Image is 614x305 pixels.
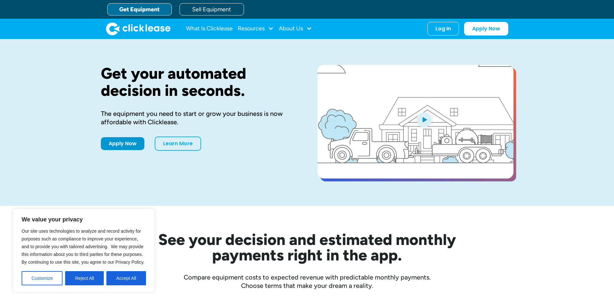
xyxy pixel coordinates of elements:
span: Our site uses technologies to analyze and record activity for purposes such as compliance to impr... [22,229,144,265]
img: Blue play button logo on a light blue circular background [415,110,433,128]
div: About Us [279,22,312,35]
a: Get Equipment [107,3,172,15]
h2: See your decision and estimated monthly payments right in the app. [127,232,488,263]
button: Customize [22,271,63,285]
img: Clicklease logo [106,22,171,35]
button: Reject All [65,271,104,285]
div: Resources [238,22,274,35]
a: Apply Now [101,137,144,150]
h1: Get your automated decision in seconds. [101,65,297,99]
a: Learn More [155,137,201,151]
div: We value your privacy [13,209,155,292]
a: Apply Now [464,22,508,36]
p: We value your privacy [22,216,146,223]
a: home [106,22,171,35]
div: Log In [435,25,451,32]
button: Accept All [106,271,146,285]
a: Sell Equipment [180,3,244,15]
a: What Is Clicklease [186,22,233,35]
div: The equipment you need to start or grow your business is now affordable with Clicklease. [101,109,297,126]
a: open lightbox [317,65,513,178]
div: Compare equipment costs to expected revenue with predictable monthly payments. Choose terms that ... [101,273,513,290]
